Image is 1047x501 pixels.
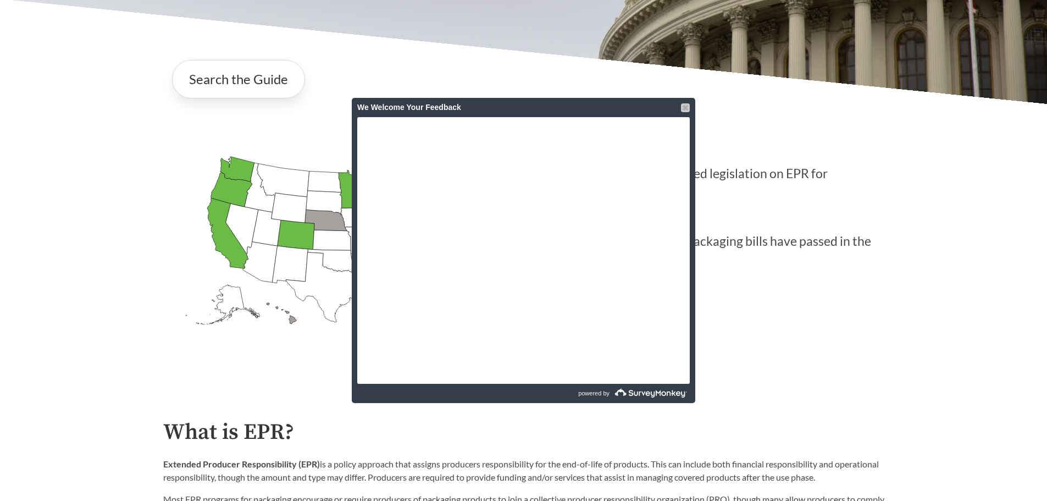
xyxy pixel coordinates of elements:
[524,214,884,282] p: EPR for packaging bills have passed in the U.S.
[525,384,690,403] a: powered by
[163,459,320,469] strong: Extended Producer Responsibility (EPR)
[172,60,305,98] a: Search the Guide
[357,98,690,117] div: We Welcome Your Feedback
[524,147,884,214] p: States have introduced legislation on EPR for packaging in [DATE]
[578,384,610,403] span: powered by
[163,420,884,445] h2: What is EPR?
[163,458,884,484] p: is a policy approach that assigns producers responsibility for the end-of-life of products. This ...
